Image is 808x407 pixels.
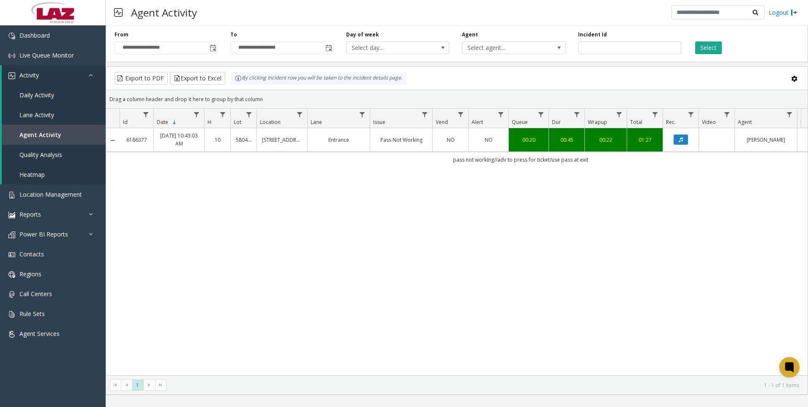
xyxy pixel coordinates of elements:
span: Rule Sets [19,310,45,318]
a: Dur Filter Menu [571,109,583,120]
img: 'icon' [8,231,15,238]
img: 'icon' [8,52,15,59]
span: Video [702,118,716,126]
span: Power BI Reports [19,230,68,238]
img: 'icon' [8,251,15,258]
a: Heatmap [2,165,106,184]
a: 10 [210,136,225,144]
img: 'icon' [8,212,15,218]
span: NO [447,136,455,143]
a: Wrapup Filter Menu [614,109,625,120]
span: Toggle popup [324,42,333,54]
a: Lane Filter Menu [357,109,368,120]
div: Data table [106,109,808,375]
img: logout [791,8,797,17]
img: 'icon' [8,311,15,318]
a: Quality Analysis [2,145,106,165]
span: Contacts [19,250,44,258]
img: pageIcon [114,2,123,23]
span: Queue [512,118,528,126]
span: Location [260,118,281,126]
span: Issue [373,118,385,126]
a: 00:45 [554,136,579,144]
img: 'icon' [8,192,15,198]
img: 'icon' [8,33,15,39]
a: Collapse Details [106,137,120,144]
span: Toggle popup [208,42,217,54]
a: Agent Activity [2,125,106,145]
a: Date Filter Menu [191,109,202,120]
a: Vend Filter Menu [455,109,467,120]
label: From [115,31,128,38]
a: Rec. Filter Menu [685,109,697,120]
button: Select [695,41,722,54]
a: 01:27 [632,136,658,144]
label: Agent [462,31,478,38]
span: Rec. [666,118,676,126]
a: Id Filter Menu [140,109,152,120]
label: Day of week [346,31,379,38]
span: Agent [738,118,752,126]
div: Drag a column header and drop it here to group by that column [106,92,808,107]
a: Lane Activity [2,105,106,125]
span: Lot [234,118,241,126]
label: Incident Id [578,31,607,38]
span: Dashboard [19,31,50,39]
div: By clicking Incident row you will be taken to the incident details page. [231,72,407,85]
button: Export to Excel [170,72,225,85]
a: NO [474,136,503,144]
span: Select day... [347,42,429,54]
a: [DATE] 10:43:03 AM [159,132,199,148]
span: Dur [552,118,561,126]
span: Call Centers [19,290,52,298]
img: 'icon' [8,331,15,338]
span: Live Queue Monitor [19,51,74,59]
span: Daily Activity [19,91,54,99]
a: Location Filter Menu [294,109,306,120]
span: Total [630,118,642,126]
a: Entrance [313,136,365,144]
span: Agent Activity [19,131,61,139]
a: 6186377 [125,136,148,144]
a: Alert Filter Menu [495,109,507,120]
a: Lot Filter Menu [243,109,255,120]
span: Reports [19,210,41,218]
a: Agent Filter Menu [784,109,795,120]
a: Pass Not Working [375,136,427,144]
span: Id [123,118,128,126]
img: infoIcon.svg [235,75,242,82]
a: 580413 [236,136,251,144]
kendo-pager-info: 1 - 1 of 1 items [172,382,799,389]
span: Activity [19,71,39,79]
a: Video Filter Menu [721,109,733,120]
span: Agent Services [19,330,60,338]
span: Date [157,118,168,126]
a: [PERSON_NAME] [740,136,792,144]
span: Regions [19,270,41,278]
span: Quality Analysis [19,151,62,159]
img: 'icon' [8,291,15,298]
a: 00:22 [590,136,622,144]
a: H Filter Menu [217,109,229,120]
span: Wrapup [588,118,607,126]
span: Page 1 [132,379,143,391]
span: Sortable [171,119,178,126]
a: Daily Activity [2,85,106,105]
span: Location Management [19,190,82,198]
img: 'icon' [8,72,15,79]
a: [STREET_ADDRESS] [262,136,302,144]
span: Lane [311,118,322,126]
a: Activity [2,65,106,85]
h3: Agent Activity [127,2,201,23]
label: To [230,31,237,38]
button: Export to PDF [115,72,168,85]
img: 'icon' [8,271,15,278]
span: Select agent... [462,42,544,54]
span: Heatmap [19,170,45,179]
a: 00:20 [514,136,543,144]
a: NO [438,136,463,144]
